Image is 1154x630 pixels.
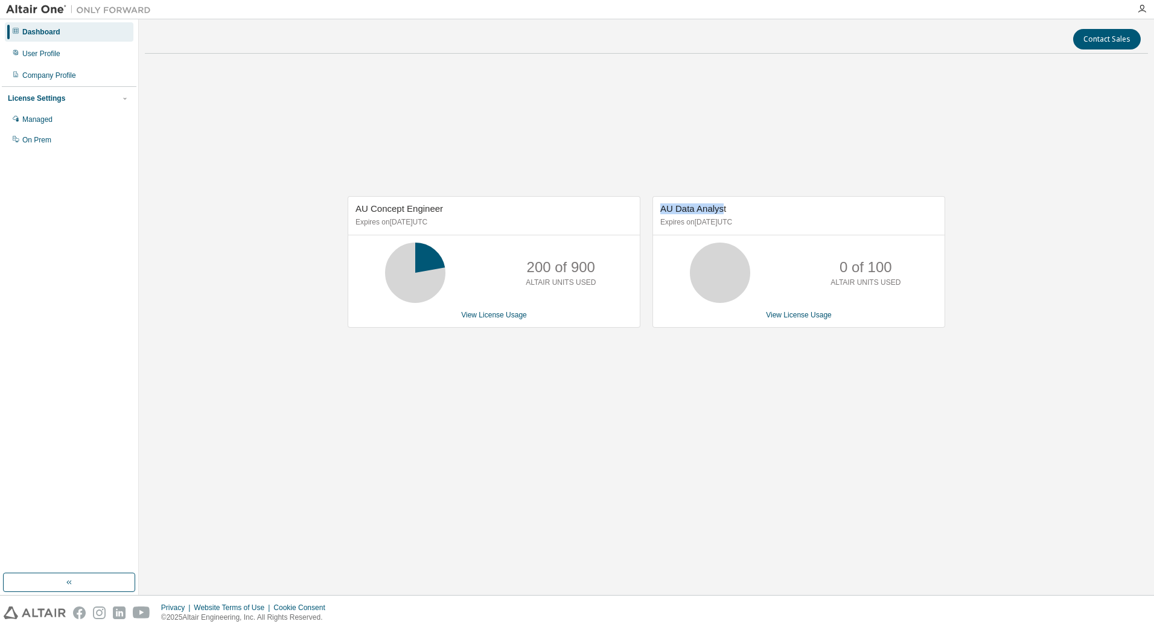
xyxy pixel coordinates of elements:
[4,606,66,619] img: altair_logo.svg
[355,203,443,214] span: AU Concept Engineer
[22,71,76,80] div: Company Profile
[161,603,194,612] div: Privacy
[113,606,126,619] img: linkedin.svg
[6,4,157,16] img: Altair One
[73,606,86,619] img: facebook.svg
[22,135,51,145] div: On Prem
[161,612,333,623] p: © 2025 Altair Engineering, Inc. All Rights Reserved.
[194,603,273,612] div: Website Terms of Use
[830,278,901,288] p: ALTAIR UNITS USED
[766,311,832,319] a: View License Usage
[660,203,726,214] span: AU Data Analyst
[355,217,630,227] p: Expires on [DATE] UTC
[8,94,65,103] div: License Settings
[526,278,596,288] p: ALTAIR UNITS USED
[133,606,150,619] img: youtube.svg
[527,257,595,278] p: 200 of 900
[22,115,53,124] div: Managed
[840,257,892,278] p: 0 of 100
[22,49,60,59] div: User Profile
[93,606,106,619] img: instagram.svg
[660,217,934,227] p: Expires on [DATE] UTC
[461,311,527,319] a: View License Usage
[273,603,332,612] div: Cookie Consent
[22,27,60,37] div: Dashboard
[1073,29,1141,49] button: Contact Sales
